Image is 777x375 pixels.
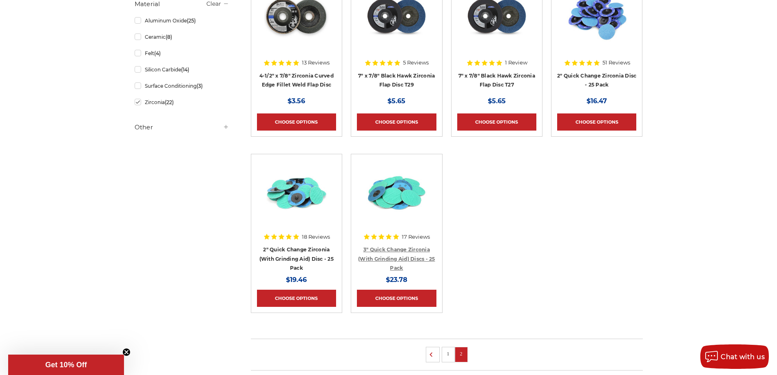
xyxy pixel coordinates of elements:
[165,99,174,105] span: (22)
[458,73,535,88] a: 7" x 7/8" Black Hawk Zirconia Flap Disc T27
[469,8,525,24] a: Quick view
[8,355,124,375] div: Get 10% OffClose teaser
[557,73,636,88] a: 2" Quick Change Zirconia Disc - 25 Pack
[357,290,436,307] a: Choose Options
[135,95,229,109] a: Zirconia
[488,97,506,105] span: $5.65
[302,234,330,240] span: 18 Reviews
[181,67,189,73] span: (14)
[557,113,636,131] a: Choose Options
[387,97,405,105] span: $5.65
[135,30,229,44] a: Ceramic
[135,79,229,93] a: Surface Conditioning
[288,97,305,105] span: $3.56
[368,8,425,24] a: Quick view
[264,160,329,225] img: 2 inch zirconia plus grinding aid quick change disc
[721,353,765,361] span: Chat with us
[268,8,325,24] a: Quick view
[444,349,452,358] a: 1
[700,344,769,369] button: Chat with us
[166,34,172,40] span: (8)
[457,349,465,358] a: 2
[357,113,436,131] a: Choose Options
[364,160,429,225] img: 3 Inch Quick Change Discs with Grinding Aid
[259,73,334,88] a: 4-1/2" x 7/8" Zirconia Curved Edge Fillet Weld Flap Disc
[587,97,607,105] span: $16.47
[358,73,435,88] a: 7" x 7/8" Black Hawk Zirconia Flap Disc T29
[457,113,536,131] a: Choose Options
[135,62,229,77] a: Silicon Carbide
[122,348,131,356] button: Close teaser
[135,122,229,132] h5: Other
[257,290,336,307] a: Choose Options
[602,60,630,65] span: 51 Reviews
[197,83,203,89] span: (3)
[286,276,307,284] span: $19.46
[302,60,330,65] span: 13 Reviews
[368,184,425,201] a: Quick view
[505,60,527,65] span: 1 Review
[154,50,161,56] span: (4)
[45,361,87,369] span: Get 10% Off
[386,276,407,284] span: $23.78
[135,46,229,60] a: Felt
[259,246,334,271] a: 2" Quick Change Zirconia (With Grinding Aid) Disc - 25 Pack
[268,184,325,201] a: Quick view
[402,234,430,240] span: 17 Reviews
[135,13,229,28] a: Aluminum Oxide
[358,246,435,271] a: 3" Quick Change Zirconia (With Grinding Aid) Discs - 25 Pack
[257,160,336,239] a: 2 inch zirconia plus grinding aid quick change disc
[403,60,429,65] span: 5 Reviews
[187,18,196,24] span: (25)
[257,113,336,131] a: Choose Options
[569,8,625,24] a: Quick view
[357,160,436,239] a: 3 Inch Quick Change Discs with Grinding Aid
